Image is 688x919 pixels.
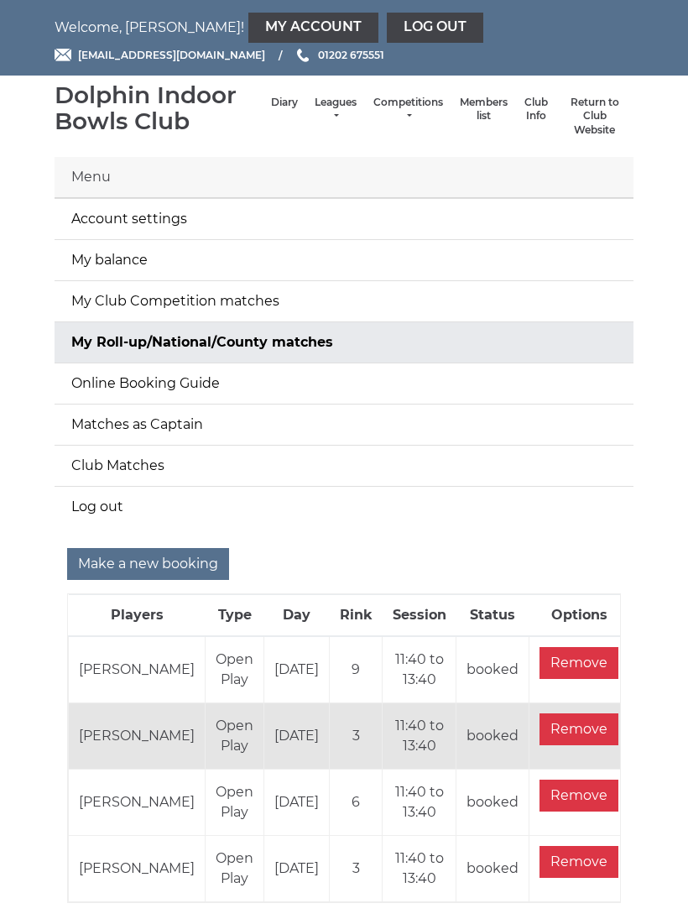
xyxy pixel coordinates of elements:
[330,770,383,836] td: 6
[69,636,206,703] td: [PERSON_NAME]
[55,281,633,321] a: My Club Competition matches
[297,49,309,62] img: Phone us
[69,595,206,637] th: Players
[248,13,378,43] a: My Account
[206,836,264,902] td: Open Play
[264,703,330,770] td: [DATE]
[330,703,383,770] td: 3
[206,595,264,637] th: Type
[69,703,206,770] td: [PERSON_NAME]
[69,770,206,836] td: [PERSON_NAME]
[55,240,633,280] a: My balance
[78,49,265,61] span: [EMAIL_ADDRESS][DOMAIN_NAME]
[383,836,456,902] td: 11:40 to 13:40
[206,770,264,836] td: Open Play
[539,647,618,679] input: Remove
[67,548,229,580] input: Make a new booking
[387,13,483,43] a: Log out
[565,96,625,138] a: Return to Club Website
[55,82,263,134] div: Dolphin Indoor Bowls Club
[524,96,548,123] a: Club Info
[55,199,633,239] a: Account settings
[539,780,618,812] input: Remove
[264,770,330,836] td: [DATE]
[539,846,618,878] input: Remove
[55,363,633,404] a: Online Booking Guide
[69,836,206,902] td: [PERSON_NAME]
[206,703,264,770] td: Open Play
[264,636,330,703] td: [DATE]
[55,47,265,63] a: Email [EMAIL_ADDRESS][DOMAIN_NAME]
[55,405,633,445] a: Matches as Captain
[315,96,357,123] a: Leagues
[318,49,384,61] span: 01202 675551
[55,322,633,363] a: My Roll-up/National/County matches
[55,157,633,198] div: Menu
[529,595,629,637] th: Options
[55,446,633,486] a: Club Matches
[373,96,443,123] a: Competitions
[294,47,384,63] a: Phone us 01202 675551
[383,595,456,637] th: Session
[264,595,330,637] th: Day
[330,595,383,637] th: Rink
[456,836,529,902] td: booked
[330,836,383,902] td: 3
[456,703,529,770] td: booked
[330,636,383,703] td: 9
[383,636,456,703] td: 11:40 to 13:40
[383,703,456,770] td: 11:40 to 13:40
[460,96,508,123] a: Members list
[383,770,456,836] td: 11:40 to 13:40
[206,636,264,703] td: Open Play
[271,96,298,110] a: Diary
[456,636,529,703] td: booked
[55,487,633,527] a: Log out
[456,595,529,637] th: Status
[55,13,633,43] nav: Welcome, [PERSON_NAME]!
[539,713,618,745] input: Remove
[456,770,529,836] td: booked
[55,49,71,61] img: Email
[264,836,330,902] td: [DATE]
